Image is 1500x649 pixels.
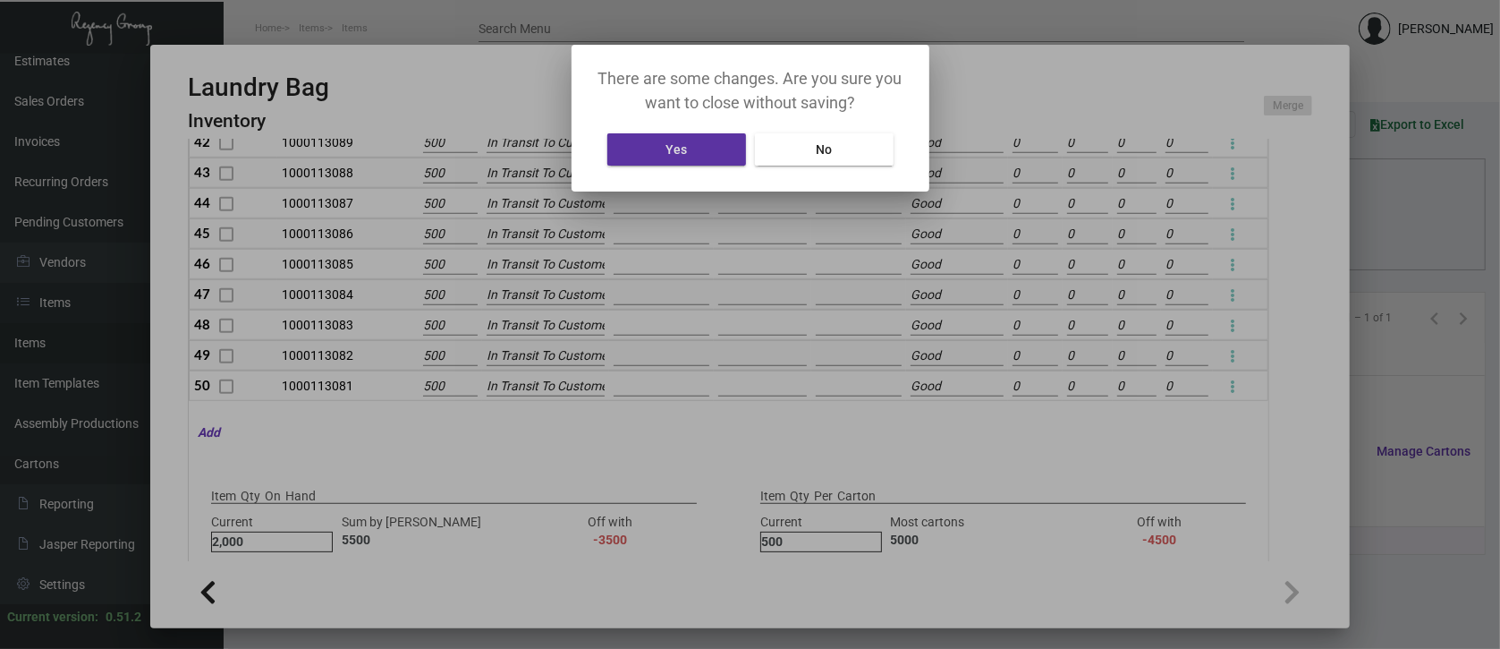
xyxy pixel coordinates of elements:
div: Current version: [7,608,98,627]
p: There are some changes. Are you sure you want to close without saving? [593,66,908,115]
span: Yes [665,142,687,157]
button: Yes [607,133,746,166]
div: 0.51.2 [106,608,141,627]
span: No [816,142,832,157]
button: No [755,133,894,166]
